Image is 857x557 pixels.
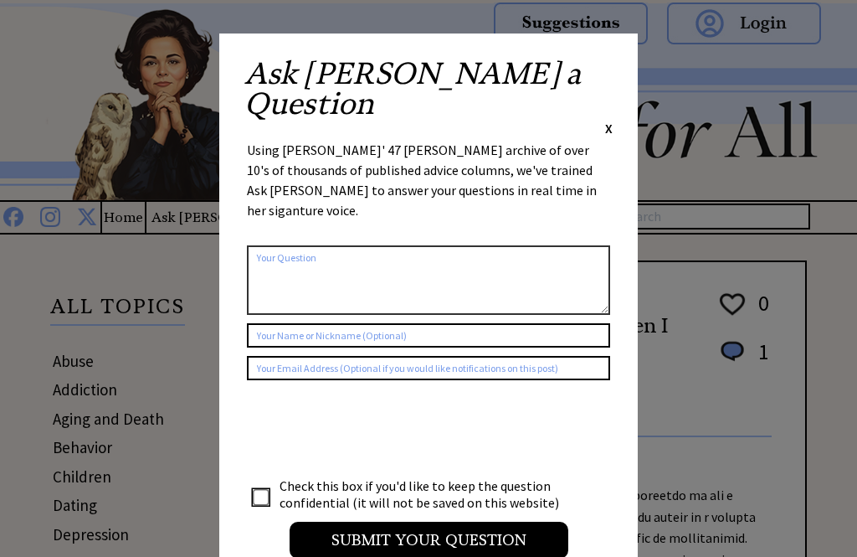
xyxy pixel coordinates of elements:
[247,140,610,237] div: Using [PERSON_NAME]' 47 [PERSON_NAME] archive of over 10's of thousands of published advice colum...
[279,477,575,512] td: Check this box if you'd like to keep the question confidential (it will not be saved on this webs...
[247,323,610,348] input: Your Name or Nickname (Optional)
[247,397,501,462] iframe: reCAPTCHA
[244,59,613,119] h2: Ask [PERSON_NAME] a Question
[605,120,613,137] span: X
[247,356,610,380] input: Your Email Address (Optional if you would like notifications on this post)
